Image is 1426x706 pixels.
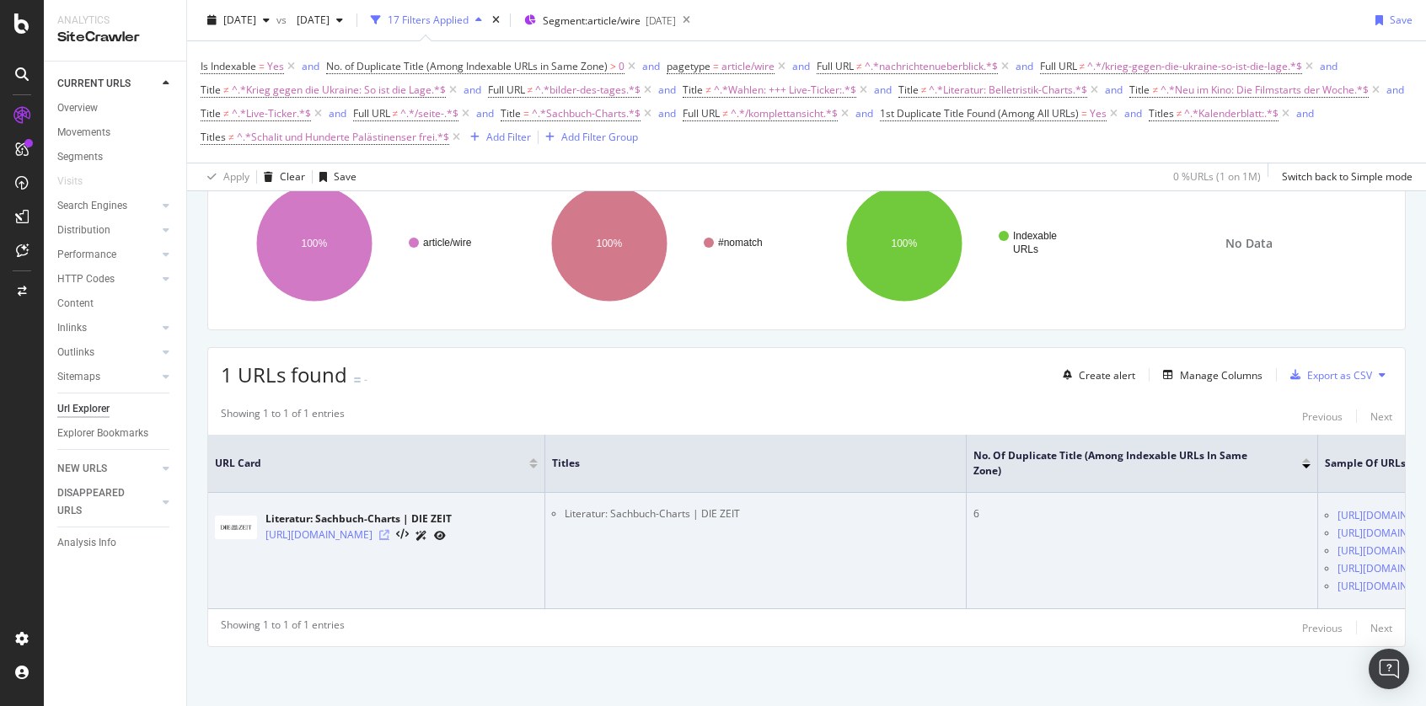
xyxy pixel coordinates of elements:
div: and [792,59,810,73]
div: Analysis Info [57,534,116,552]
span: ^.*Wahlen: +++ Live-Ticker:.*$ [714,78,856,102]
a: Analysis Info [57,534,174,552]
button: and [792,58,810,74]
div: Performance [57,246,116,264]
a: Content [57,295,174,313]
a: Explorer Bookmarks [57,425,174,442]
div: Sitemaps [57,368,100,386]
div: Apply [223,169,249,184]
span: ^.*Sachbuch-Charts.*$ [532,102,641,126]
span: No. of Duplicate Title (Among Indexable URLs in Same Zone) [326,59,608,73]
div: Create alert [1079,368,1135,382]
a: NEW URLS [57,460,158,478]
a: AI Url Details [415,527,427,544]
div: Manage Columns [1180,368,1262,382]
div: Previous [1302,409,1343,424]
button: Add Filter [464,127,531,147]
div: and [1124,106,1142,120]
span: ^.*Kalenderblatt:.*$ [1184,102,1279,126]
button: Save [1369,7,1413,34]
span: Full URL [683,106,720,120]
div: Switch back to Simple mode [1282,169,1413,184]
span: ≠ [1177,106,1182,120]
div: Open Intercom Messenger [1369,649,1409,689]
span: Title [201,83,221,97]
div: Showing 1 to 1 of 1 entries [221,406,345,426]
button: Segment:article/wire[DATE] [517,7,676,34]
button: and [1105,82,1123,98]
div: and [476,106,494,120]
span: ≠ [223,83,229,97]
button: and [329,105,346,121]
button: and [642,58,660,74]
div: A chart. [221,170,504,317]
a: Distribution [57,222,158,239]
button: and [476,105,494,121]
div: Overview [57,99,98,117]
div: NEW URLS [57,460,107,478]
div: A chart. [811,170,1094,317]
span: ^.*Neu im Kino: Die Filmstarts der Woche.*$ [1161,78,1369,102]
div: Clear [280,169,305,184]
div: CURRENT URLS [57,75,131,93]
a: Visit Online Page [379,530,389,540]
span: 2025 Jan. 22nd [290,13,330,27]
span: = [713,59,719,73]
button: and [1386,82,1404,98]
a: Movements [57,124,174,142]
button: and [1296,105,1314,121]
span: = [523,106,529,120]
div: Next [1370,621,1392,635]
div: Segments [57,148,103,166]
text: URLs [1013,243,1038,255]
div: and [1386,83,1404,97]
text: 100% [892,238,918,249]
div: Search Engines [57,197,127,215]
text: 100% [302,238,328,249]
span: 0 [619,55,625,78]
div: A chart. [516,170,799,317]
span: Full URL [1040,59,1077,73]
button: and [1124,105,1142,121]
span: ≠ [722,106,728,120]
button: and [658,105,676,121]
span: ≠ [528,83,533,97]
span: pagetype [667,59,710,73]
div: and [464,83,481,97]
span: ≠ [228,130,234,144]
span: URL Card [215,456,525,471]
img: Equal [354,377,361,382]
div: SiteCrawler [57,28,173,47]
button: and [658,82,676,98]
button: and [1016,58,1033,74]
button: 17 Filters Applied [364,7,489,34]
div: Add Filter [486,130,531,144]
a: Search Engines [57,197,158,215]
button: and [1320,58,1338,74]
div: Add Filter Group [561,130,638,144]
span: ≠ [223,106,229,120]
span: 1st Duplicate Title Found (Among All URLs) [880,106,1079,120]
text: Indexable [1013,230,1057,242]
span: 1 URLs found [221,361,347,388]
span: ^.*nachrichtenueberblick.*$ [865,55,998,78]
div: and [302,59,319,73]
span: 2025 Aug. 5th [223,13,256,27]
div: Distribution [57,222,110,239]
div: and [658,106,676,120]
a: Overview [57,99,174,117]
text: 100% [597,238,623,249]
span: ^.*Krieg gegen die Ukraine: So ist die Lage.*$ [232,78,446,102]
div: and [1016,59,1033,73]
div: Explorer Bookmarks [57,425,148,442]
a: CURRENT URLS [57,75,158,93]
div: and [1320,59,1338,73]
div: Next [1370,409,1392,424]
div: and [1296,106,1314,120]
span: > [610,59,616,73]
div: and [874,83,892,97]
button: Export as CSV [1284,361,1372,388]
button: and [464,82,481,98]
div: Literatur: Sachbuch-Charts | DIE ZEIT [265,511,452,527]
text: article/wire [423,237,472,249]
